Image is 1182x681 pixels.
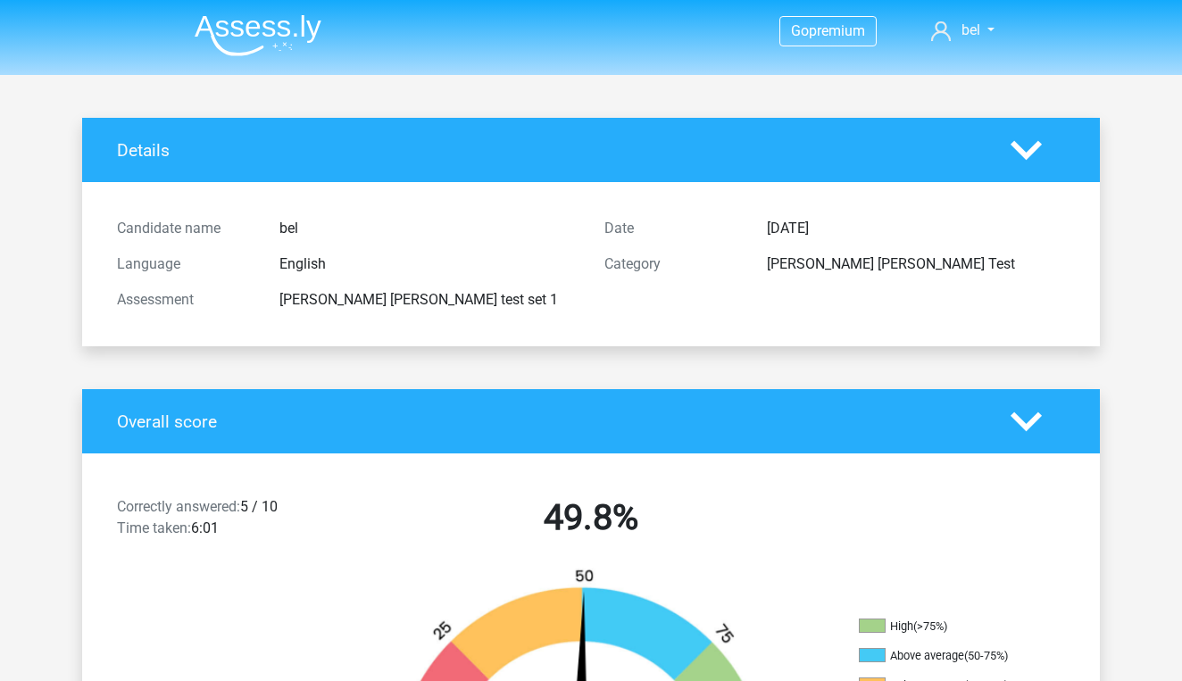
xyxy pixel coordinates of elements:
div: bel [266,218,591,239]
div: [PERSON_NAME] [PERSON_NAME] test set 1 [266,289,591,311]
div: Language [104,253,266,275]
div: [PERSON_NAME] [PERSON_NAME] Test [753,253,1078,275]
a: Gopremium [780,19,876,43]
span: Correctly answered: [117,498,240,515]
li: High [859,619,1037,635]
span: Time taken: [117,519,191,536]
div: 5 / 10 6:01 [104,496,347,546]
div: [DATE] [753,218,1078,239]
div: English [266,253,591,275]
a: bel [924,20,1002,41]
li: Above average [859,648,1037,664]
div: (>75%) [913,619,947,633]
h2: 49.8% [361,496,821,539]
div: Date [591,218,753,239]
div: Assessment [104,289,266,311]
span: premium [809,22,865,39]
h4: Overall score [117,411,984,432]
div: (50-75%) [964,649,1008,662]
h4: Details [117,140,984,161]
div: Candidate name [104,218,266,239]
div: Category [591,253,753,275]
span: bel [961,21,980,38]
span: Go [791,22,809,39]
img: Assessly [195,14,321,56]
